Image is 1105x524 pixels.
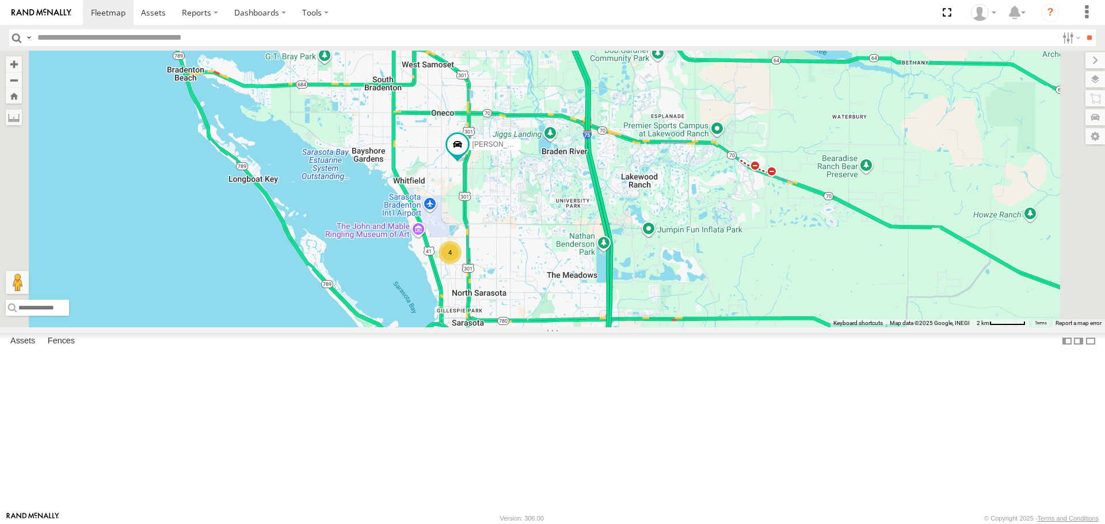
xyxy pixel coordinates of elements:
label: Hide Summary Table [1085,333,1096,350]
div: Version: 306.00 [500,515,544,522]
button: Zoom Home [6,88,22,104]
a: Terms and Conditions [1038,515,1099,522]
label: Dock Summary Table to the Right [1073,333,1084,350]
button: Keyboard shortcuts [833,319,883,327]
label: Map Settings [1085,128,1105,144]
i: ? [1041,3,1060,22]
a: Visit our Website [6,512,59,524]
label: Fences [42,334,81,350]
button: Zoom in [6,56,22,72]
span: [PERSON_NAME] [473,140,529,148]
label: Search Query [24,29,33,46]
label: Assets [5,334,41,350]
label: Measure [6,109,22,125]
span: 2 km [977,320,989,326]
a: Terms (opens in new tab) [1035,320,1047,325]
div: Jerry Dewberry [967,4,1000,21]
span: Map data ©2025 Google, INEGI [890,320,970,326]
button: Zoom out [6,72,22,88]
label: Search Filter Options [1058,29,1083,46]
label: Dock Summary Table to the Left [1061,333,1073,350]
button: Map Scale: 2 km per 59 pixels [973,319,1029,327]
a: Report a map error [1056,320,1102,326]
div: © Copyright 2025 - [984,515,1099,522]
button: Drag Pegman onto the map to open Street View [6,271,29,294]
img: rand-logo.svg [12,9,71,17]
div: 4 [439,241,462,264]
